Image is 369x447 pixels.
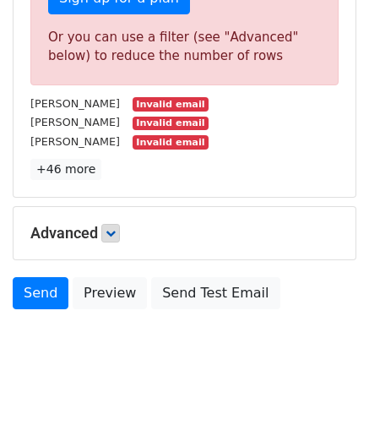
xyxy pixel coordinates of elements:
[13,277,68,309] a: Send
[133,135,209,150] small: Invalid email
[30,135,120,148] small: [PERSON_NAME]
[285,366,369,447] iframe: Chat Widget
[30,159,101,180] a: +46 more
[30,224,339,243] h5: Advanced
[30,116,120,128] small: [PERSON_NAME]
[30,97,120,110] small: [PERSON_NAME]
[151,277,279,309] a: Send Test Email
[48,28,321,66] div: Or you can use a filter (see "Advanced" below) to reduce the number of rows
[73,277,147,309] a: Preview
[133,117,209,131] small: Invalid email
[133,97,209,112] small: Invalid email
